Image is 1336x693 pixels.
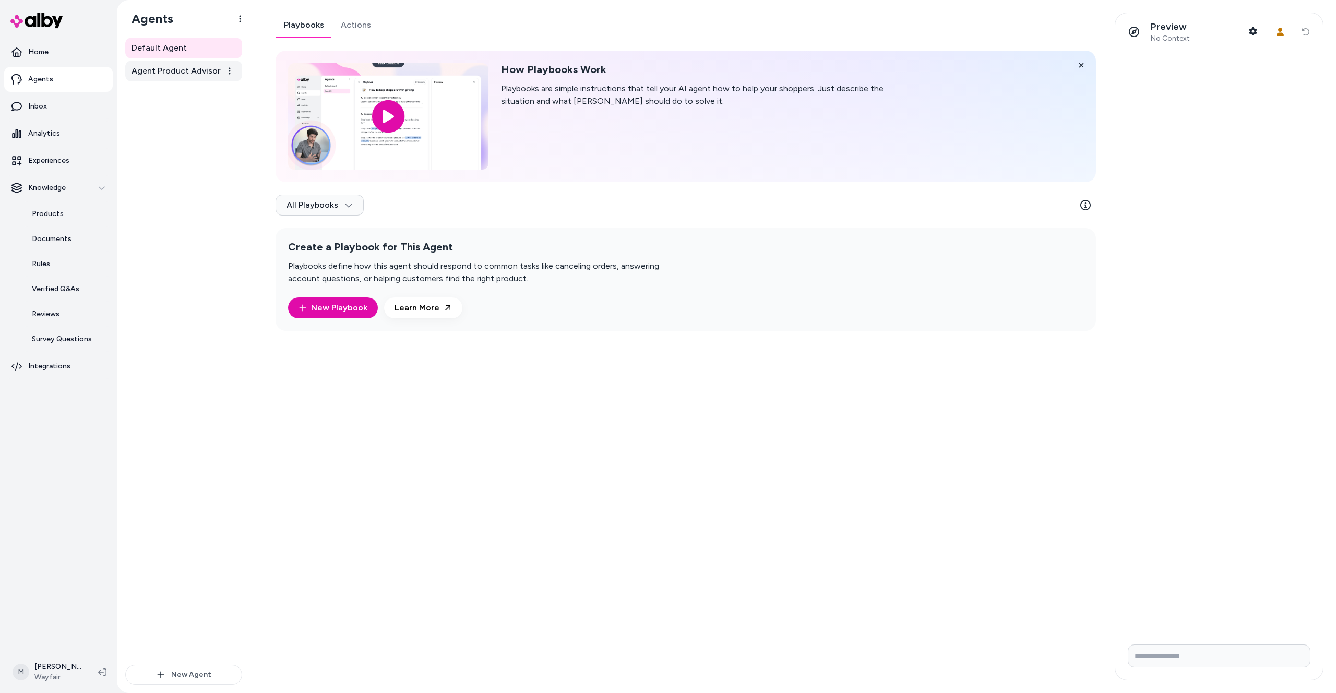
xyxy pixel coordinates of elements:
[4,148,113,173] a: Experiences
[132,42,187,54] span: Default Agent
[288,297,378,318] a: New Playbook
[28,74,53,85] p: Agents
[13,664,29,680] span: M
[32,259,50,269] p: Rules
[1128,644,1310,667] input: Write your prompt here
[21,252,113,277] a: Rules
[6,655,90,689] button: M[PERSON_NAME]Wayfair
[276,195,364,216] button: All Playbooks
[276,13,332,38] a: Playbooks
[28,361,70,372] p: Integrations
[125,61,242,81] a: Agent Product Advisor
[4,175,113,200] button: Knowledge
[501,63,902,76] h2: How Playbooks Work
[34,662,81,672] p: [PERSON_NAME]
[28,156,69,166] p: Experiences
[10,13,63,28] img: alby Logo
[34,672,81,683] span: Wayfair
[287,200,353,210] span: All Playbooks
[132,65,221,77] span: Agent Product Advisor
[4,354,113,379] a: Integrations
[32,234,71,244] p: Documents
[125,665,242,685] button: New Agent
[384,297,462,318] a: Learn More
[501,82,902,107] p: Playbooks are simple instructions that tell your AI agent how to help your shoppers. Just describ...
[32,309,59,319] p: Reviews
[4,40,113,65] a: Home
[28,101,47,112] p: Inbox
[1151,21,1190,33] p: Preview
[123,11,173,27] h1: Agents
[21,201,113,226] a: Products
[32,209,64,219] p: Products
[4,121,113,146] a: Analytics
[288,260,689,285] p: Playbooks define how this agent should respond to common tasks like canceling orders, answering a...
[1151,34,1190,43] span: No Context
[125,38,242,58] a: Default Agent
[4,94,113,119] a: Inbox
[21,277,113,302] a: Verified Q&As
[21,302,113,327] a: Reviews
[32,334,92,344] p: Survey Questions
[288,241,689,254] h2: Create a Playbook for This Agent
[21,327,113,352] a: Survey Questions
[28,128,60,139] p: Analytics
[32,284,79,294] p: Verified Q&As
[28,183,66,193] p: Knowledge
[332,13,379,38] a: Actions
[4,67,113,92] a: Agents
[28,47,49,57] p: Home
[21,226,113,252] a: Documents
